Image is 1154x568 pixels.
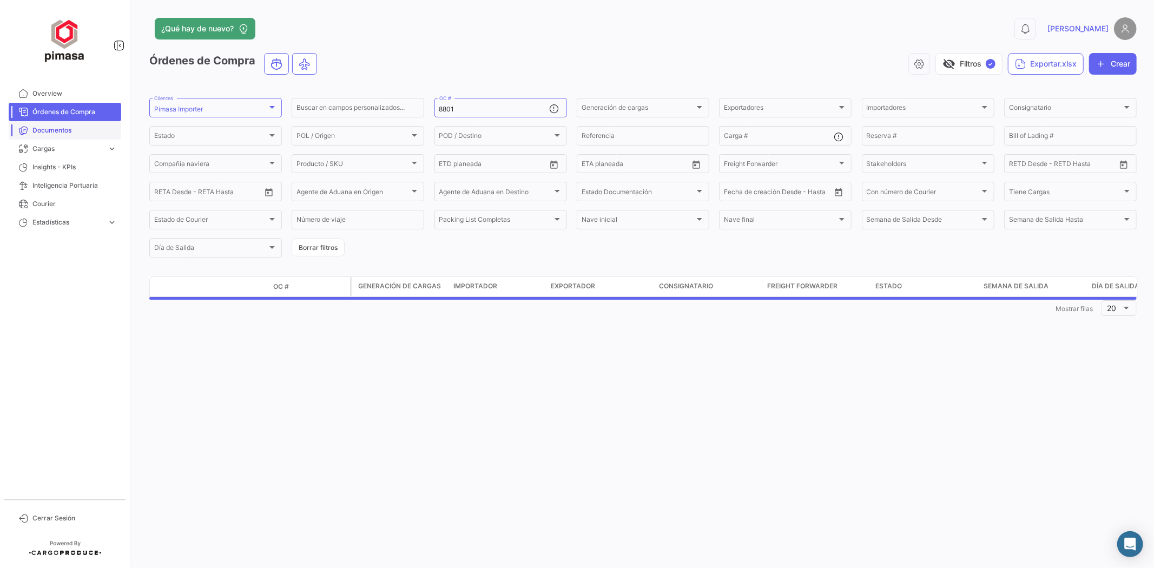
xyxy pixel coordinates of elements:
span: 20 [1107,303,1117,313]
button: ¿Qué hay de nuevo? [155,18,255,39]
span: Día de Salida [154,246,267,253]
span: Tiene Cargas [1009,189,1122,197]
span: Semana de Salida Hasta [1009,217,1122,225]
button: visibility_offFiltros✓ [935,53,1003,75]
datatable-header-cell: Exportador [546,277,655,296]
span: Nave final [724,217,837,225]
a: Inteligencia Portuaria [9,176,121,195]
span: Exportador [551,281,595,291]
input: Hasta [1036,162,1087,169]
span: Freight Forwarder [767,281,838,291]
button: Open calendar [688,156,704,173]
button: Exportar.xlsx [1008,53,1084,75]
span: Producto / SKU [296,162,410,169]
span: POL / Origen [296,134,410,141]
span: Nave inicial [582,217,695,225]
a: Overview [9,84,121,103]
span: Agente de Aduana en Destino [439,189,552,197]
span: Generación de cargas [582,105,695,113]
button: Crear [1089,53,1137,75]
button: Open calendar [1116,156,1132,173]
span: Consignatario [659,281,713,291]
a: Órdenes de Compra [9,103,121,121]
span: Cerrar Sesión [32,513,117,523]
span: Con número de Courier [867,189,980,197]
input: Desde [724,189,743,197]
input: Hasta [466,162,518,169]
span: Estado [875,281,902,291]
span: Importador [453,281,497,291]
input: Hasta [609,162,660,169]
span: Estadísticas [32,217,103,227]
input: Hasta [181,189,233,197]
span: Stakeholders [867,162,980,169]
span: Estado [154,134,267,141]
datatable-header-cell: Estado [871,277,979,296]
input: Desde [154,189,174,197]
span: expand_more [107,217,117,227]
span: Inteligencia Portuaria [32,181,117,190]
button: Open calendar [546,156,562,173]
img: ff117959-d04a-4809-8d46-49844dc85631.png [38,13,92,67]
span: ¿Qué hay de nuevo? [161,23,234,34]
span: Agente de Aduana en Origen [296,189,410,197]
span: Courier [32,199,117,209]
mat-select-trigger: Pimasa Importer [154,105,203,113]
datatable-header-cell: Freight Forwarder [763,277,871,296]
datatable-header-cell: Semana de Salida [979,277,1087,296]
span: Semana de Salida Desde [867,217,980,225]
button: Open calendar [261,184,277,200]
span: Compañía naviera [154,162,267,169]
datatable-header-cell: Modo de Transporte [172,282,199,291]
input: Desde [582,162,601,169]
button: Borrar filtros [292,239,345,256]
span: Generación de cargas [358,281,441,291]
span: Semana de Salida [984,281,1049,291]
span: Overview [32,89,117,98]
span: Consignatario [1009,105,1122,113]
span: visibility_off [942,57,955,70]
datatable-header-cell: Importador [449,277,546,296]
datatable-header-cell: Generación de cargas [352,277,449,296]
span: Estado de Courier [154,217,267,225]
button: Ocean [265,54,288,74]
datatable-header-cell: OC # [269,278,350,296]
span: Cargas [32,144,103,154]
span: Día de Salida [1092,281,1139,291]
a: Courier [9,195,121,213]
input: Hasta [751,189,802,197]
span: Insights - KPIs [32,162,117,172]
span: Mostrar filas [1056,305,1093,313]
button: Open calendar [830,184,847,200]
a: Documentos [9,121,121,140]
span: Exportadores [724,105,837,113]
span: Documentos [32,126,117,135]
img: placeholder-user.png [1114,17,1137,40]
input: Desde [1009,162,1028,169]
span: OC # [273,282,289,292]
div: Abrir Intercom Messenger [1117,531,1143,557]
span: POD / Destino [439,134,552,141]
input: Desde [439,162,459,169]
button: Air [293,54,316,74]
span: expand_more [107,144,117,154]
span: Packing List Completas [439,217,552,225]
span: ✓ [986,59,995,69]
h3: Órdenes de Compra [149,53,320,75]
datatable-header-cell: Consignatario [655,277,763,296]
span: Importadores [867,105,980,113]
span: Freight Forwarder [724,162,837,169]
span: [PERSON_NAME] [1047,23,1109,34]
a: Insights - KPIs [9,158,121,176]
span: Estado Documentación [582,189,695,197]
span: Órdenes de Compra [32,107,117,117]
datatable-header-cell: Estado Doc. [199,282,269,291]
